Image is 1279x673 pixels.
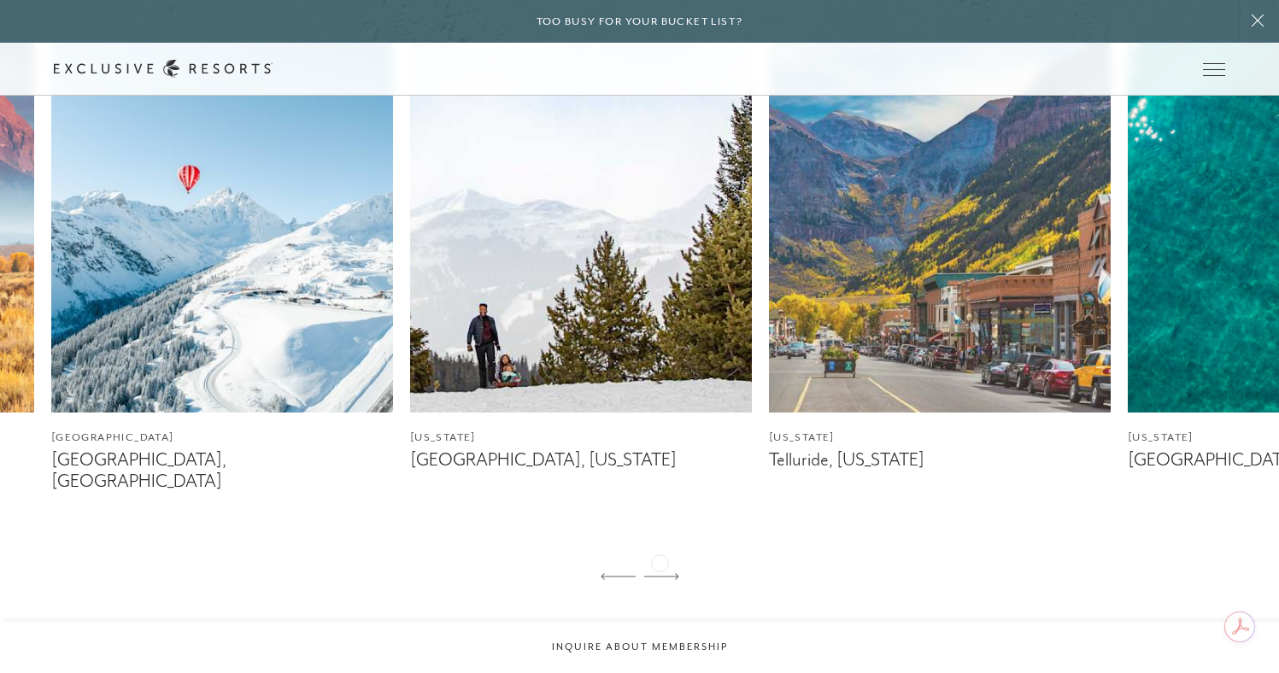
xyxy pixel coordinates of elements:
[51,430,393,446] figcaption: [GEOGRAPHIC_DATA]
[410,449,752,471] figcaption: [GEOGRAPHIC_DATA], [US_STATE]
[769,449,1111,471] figcaption: Telluride, [US_STATE]
[410,430,752,446] figcaption: [US_STATE]
[769,430,1111,446] figcaption: [US_STATE]
[51,449,393,492] figcaption: [GEOGRAPHIC_DATA], [GEOGRAPHIC_DATA]
[537,14,743,30] h6: Too busy for your bucket list?
[1203,63,1225,75] button: Open navigation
